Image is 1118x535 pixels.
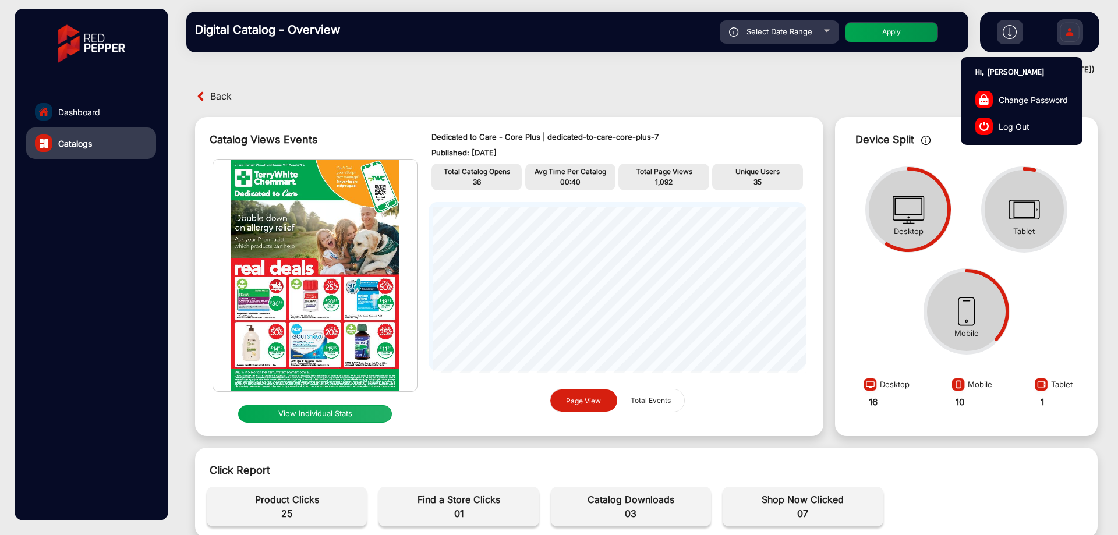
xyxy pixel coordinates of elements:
span: 25 [213,506,361,520]
span: 01 [384,506,533,520]
div: Click Report [210,462,1083,478]
span: Product Clicks [213,493,361,506]
strong: 1 [1041,396,1044,408]
p: Total Page Views [621,166,706,177]
img: icon [921,136,931,145]
div: Catalog Views Events [210,132,408,147]
div: event-details-1 [201,481,1092,532]
div: Desktop [894,226,924,238]
img: image [1031,377,1051,396]
img: Sign%20Up.svg [1057,13,1082,54]
div: Tablet [1013,226,1035,238]
strong: 16 [869,396,878,408]
img: image [949,377,968,396]
img: catalog [40,139,48,148]
p: Avg Time Per Catalog [528,166,613,177]
span: Page View [566,396,601,405]
img: vmg-logo [49,15,133,73]
p: Total Catalog Opens [434,166,519,177]
span: 00:40 [560,178,581,186]
a: Catalogs [26,127,156,159]
button: Apply [845,22,938,42]
img: image [861,377,880,396]
span: Change Password [999,93,1068,105]
img: h2download.svg [1003,25,1017,39]
img: home [38,107,49,117]
span: Catalog Downloads [557,493,705,506]
span: 07 [728,506,877,520]
span: 36 [473,178,481,186]
span: Log Out [999,120,1029,132]
img: img [213,160,417,391]
span: Dashboard [58,106,100,118]
span: Find a Store Clicks [384,493,533,506]
span: Shop Now Clicked [728,493,877,506]
span: Back [210,87,232,105]
p: Dedicated to Care - Core Plus | dedicated-to-care-core-plus-7 [431,132,803,143]
div: ([DATE] - [DATE]) [175,64,1095,76]
div: Desktop [861,374,910,396]
button: Page View [550,389,617,412]
h3: Digital Catalog - Overview [195,23,358,37]
p: Published: [DATE] [431,147,803,159]
img: back arrow [195,90,207,102]
p: Unique Users [715,166,800,177]
a: Dashboard [26,96,156,127]
span: 03 [557,506,705,520]
div: Mobile [954,328,979,339]
img: change-password [979,94,989,104]
span: Select Date Range [746,27,812,36]
img: log-out [979,122,989,131]
button: Total Events [617,389,684,412]
strong: 10 [956,396,964,408]
button: View Individual Stats [238,405,392,423]
div: Mobile [949,374,992,396]
span: Catalogs [58,137,92,150]
span: 1,092 [655,178,673,186]
p: Hi, [PERSON_NAME] [961,62,1082,82]
mat-button-toggle-group: graph selection [550,389,685,413]
span: Total Events [624,389,678,412]
div: Tablet [1031,374,1073,396]
img: icon [729,27,739,37]
span: 35 [753,178,762,186]
span: Device Split [855,133,914,146]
